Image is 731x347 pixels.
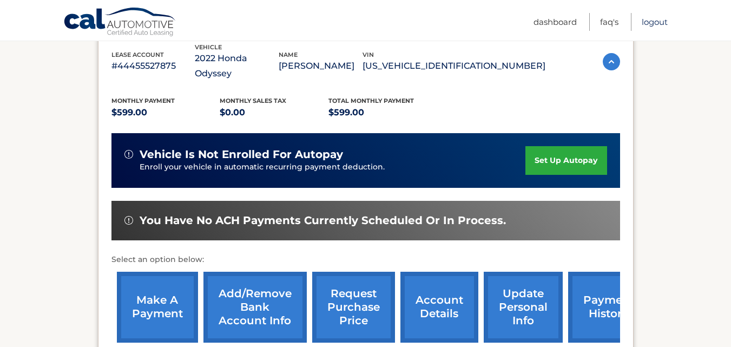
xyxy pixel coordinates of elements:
a: set up autopay [525,146,607,175]
span: vehicle is not enrolled for autopay [140,148,343,161]
p: $0.00 [220,105,328,120]
span: lease account [111,51,164,58]
img: alert-white.svg [124,150,133,159]
p: #44455527875 [111,58,195,74]
span: vin [363,51,374,58]
a: request purchase price [312,272,395,343]
img: accordion-active.svg [603,53,620,70]
p: $599.00 [111,105,220,120]
a: payment history [568,272,649,343]
img: alert-white.svg [124,216,133,225]
a: account details [400,272,478,343]
span: Monthly Payment [111,97,175,104]
a: make a payment [117,272,198,343]
p: $599.00 [328,105,437,120]
p: Select an option below: [111,253,620,266]
p: Enroll your vehicle in automatic recurring payment deduction. [140,161,526,173]
p: 2022 Honda Odyssey [195,51,279,81]
p: [PERSON_NAME] [279,58,363,74]
span: Total Monthly Payment [328,97,414,104]
span: vehicle [195,43,222,51]
p: [US_VEHICLE_IDENTIFICATION_NUMBER] [363,58,545,74]
a: FAQ's [600,13,618,31]
span: name [279,51,298,58]
span: Monthly sales Tax [220,97,286,104]
span: You have no ACH payments currently scheduled or in process. [140,214,506,227]
a: Dashboard [534,13,577,31]
a: Add/Remove bank account info [203,272,307,343]
a: Logout [642,13,668,31]
a: Cal Automotive [63,7,177,38]
a: update personal info [484,272,563,343]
